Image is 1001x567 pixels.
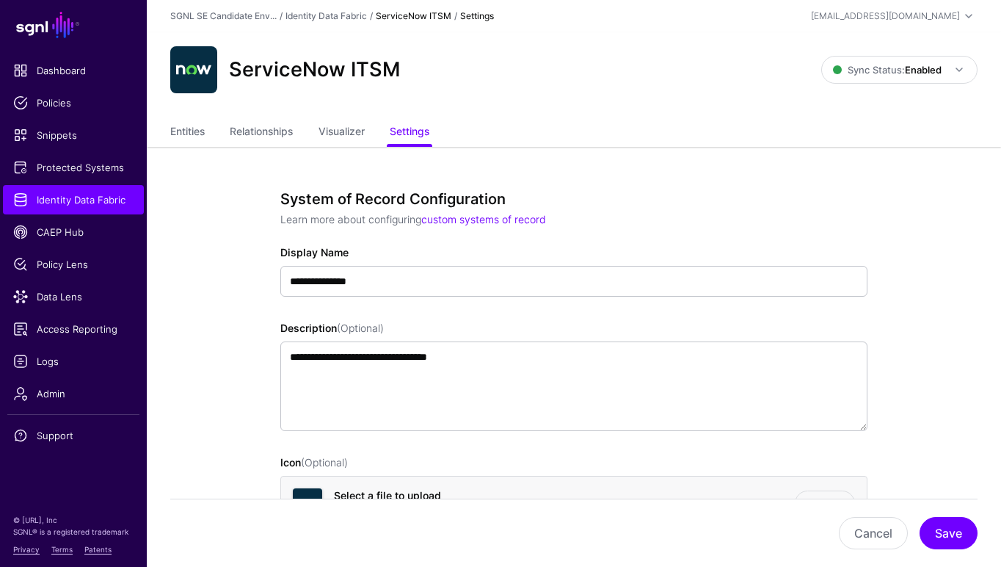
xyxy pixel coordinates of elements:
[13,386,134,401] span: Admin
[3,282,144,311] a: Data Lens
[318,119,365,147] a: Visualizer
[301,456,348,469] span: (Optional)
[230,119,293,147] a: Relationships
[13,322,134,336] span: Access Reporting
[3,185,144,214] a: Identity Data Fabric
[421,213,546,225] a: custom systems of record
[280,320,384,336] label: Description
[170,46,217,93] img: svg+xml;base64,PHN2ZyB3aWR0aD0iNjQiIGhlaWdodD0iNjQiIHZpZXdCb3g9IjAgMCA2NCA2NCIgZmlsbD0ibm9uZSIgeG...
[367,10,376,23] div: /
[13,354,134,369] span: Logs
[170,119,205,147] a: Entities
[3,56,144,85] a: Dashboard
[285,10,367,21] a: Identity Data Fabric
[839,517,908,549] button: Cancel
[460,10,494,21] strong: Settings
[3,120,144,150] a: Snippets
[13,160,134,175] span: Protected Systems
[3,217,144,247] a: CAEP Hub
[3,379,144,408] a: Admin
[277,10,285,23] div: /
[3,314,144,344] a: Access Reporting
[451,10,460,23] div: /
[280,190,867,208] h3: System of Record Configuration
[13,128,134,142] span: Snippets
[3,153,144,182] a: Protected Systems
[9,9,138,41] a: SGNL
[337,322,384,334] span: (Optional)
[3,347,144,376] a: Logs
[811,10,960,23] div: [EMAIL_ADDRESS][DOMAIN_NAME]
[13,526,134,538] p: SGNL® is a registered trademark
[334,490,795,502] h4: Select a file to upload
[13,257,134,272] span: Policy Lens
[13,225,134,239] span: CAEP Hub
[51,545,73,554] a: Terms
[280,245,349,260] label: Display Name
[280,212,867,227] p: Learn more about configuring
[13,428,134,443] span: Support
[3,88,144,118] a: Policies
[376,10,451,21] strong: ServiceNow ITSM
[170,10,277,21] a: SGNL SE Candidate Env...
[390,119,429,147] a: Settings
[229,58,400,82] h2: ServiceNow ITSM
[84,545,112,554] a: Patents
[3,250,144,279] a: Policy Lens
[833,64,942,76] span: Sync Status:
[13,514,134,526] p: © [URL], Inc
[13,289,134,304] span: Data Lens
[13,63,134,78] span: Dashboard
[293,488,322,518] img: svg+xml;base64,PHN2ZyB3aWR0aD0iNjQiIGhlaWdodD0iNjQiIHZpZXdCb3g9IjAgMCA2NCA2NCIgZmlsbD0ibm9uZSIgeG...
[905,64,942,76] strong: Enabled
[13,545,40,554] a: Privacy
[920,517,978,549] button: Save
[13,95,134,110] span: Policies
[795,491,855,516] a: Browse
[13,192,134,207] span: Identity Data Fabric
[280,455,348,470] label: Icon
